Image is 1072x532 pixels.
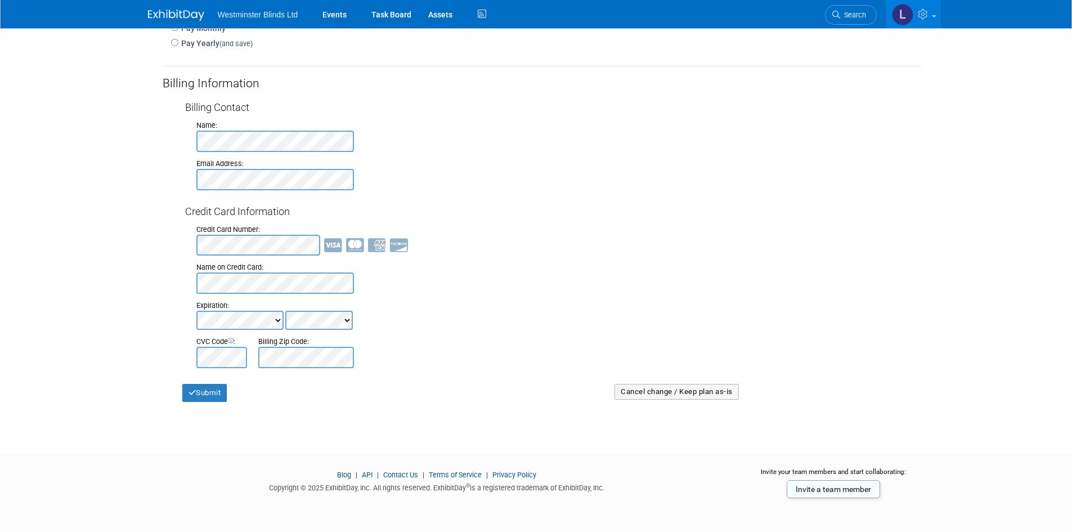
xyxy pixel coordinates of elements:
a: Search [825,5,877,25]
a: Terms of Service [429,471,482,479]
sup: ® [466,482,470,489]
div: Email Address: [196,159,921,169]
button: Cancel change / Keep plan as-is [615,384,739,400]
span: (and save) [219,39,253,48]
a: Blog [337,471,351,479]
div: Copyright © 2025 ExhibitDay, Inc. All rights reserved. ExhibitDay is a registered trademark of Ex... [148,480,726,493]
div: Billing Contact [185,100,921,115]
button: Submit [182,384,227,402]
div: CVC Code : [196,337,247,347]
div: Name: [196,120,921,131]
div: Billing Information [163,66,921,100]
div: Billing Zip Code: [258,337,354,347]
span: Search [840,11,866,19]
div: Name on Credit Card: [196,262,921,272]
span: Westminster Blinds Ltd [218,10,298,19]
a: Invite a team member [787,480,880,498]
div: Credit Card Number: [196,225,921,235]
span: | [353,471,360,479]
span: | [374,471,382,479]
a: Privacy Policy [492,471,536,479]
span: | [420,471,427,479]
div: Expiration: [196,301,921,311]
div: Credit Card Information [185,204,921,219]
div: Invite your team members and start collaborating: [743,467,925,484]
img: Lewis Webb [892,4,913,25]
img: ExhibitDay [148,10,204,21]
a: API [362,471,373,479]
a: Contact Us [383,471,418,479]
span: | [483,471,491,479]
label: Pay Yearly [178,38,253,49]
